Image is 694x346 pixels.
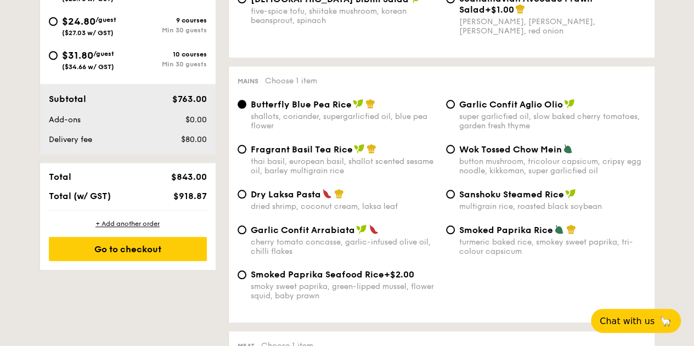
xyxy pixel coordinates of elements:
[366,144,376,154] img: icon-chef-hat.a58ddaea.svg
[49,94,86,104] span: Subtotal
[659,315,672,327] span: 🦙
[180,135,206,144] span: $80.00
[171,172,206,182] span: $843.00
[485,4,514,15] span: +$1.00
[459,237,646,256] div: turmeric baked rice, smokey sweet paprika, tri-colour capsicum
[62,49,93,61] span: $31.80
[251,202,437,211] div: dried shrimp, coconut cream, laksa leaf
[128,50,207,58] div: 10 courses
[49,219,207,228] div: + Add another order
[446,145,455,154] input: Wok Tossed Chow Meinbutton mushroom, tricolour capsicum, cripsy egg noodle, kikkoman, super garli...
[49,237,207,261] div: Go to checkout
[251,99,352,110] span: Butterfly Blue Pea Rice
[251,144,353,155] span: Fragrant Basil Tea Rice
[238,225,246,234] input: Garlic Confit Arrabiatacherry tomato concasse, garlic-infused olive oil, chilli flakes
[356,224,367,234] img: icon-vegan.f8ff3823.svg
[49,51,58,60] input: $31.80/guest($34.66 w/ GST)10 coursesMin 30 guests
[384,269,414,280] span: +$2.00
[238,145,246,154] input: Fragrant Basil Tea Ricethai basil, european basil, shallot scented sesame oil, barley multigrain ...
[365,99,375,109] img: icon-chef-hat.a58ddaea.svg
[446,100,455,109] input: Garlic Confit Aglio Oliosuper garlicfied oil, slow baked cherry tomatoes, garden fresh thyme
[238,100,246,109] input: Butterfly Blue Pea Riceshallots, coriander, supergarlicfied oil, blue pea flower
[251,282,437,300] div: smoky sweet paprika, green-lipped mussel, flower squid, baby prawn
[265,76,317,86] span: Choose 1 item
[251,225,355,235] span: Garlic Confit Arrabiata
[446,190,455,198] input: Sanshoku Steamed Ricemultigrain rice, roasted black soybean
[446,225,455,234] input: Smoked Paprika Riceturmeric baked rice, smokey sweet paprika, tri-colour capsicum
[369,224,379,234] img: icon-spicy.37a8142b.svg
[251,269,384,280] span: Smoked Paprika Seafood Rice
[459,157,646,175] div: button mushroom, tricolour capsicum, cripsy egg noodle, kikkoman, super garlicfied oil
[49,172,71,182] span: Total
[238,190,246,198] input: Dry Laksa Pastadried shrimp, coconut cream, laksa leaf
[49,17,58,26] input: $24.80/guest($27.03 w/ GST)9 coursesMin 30 guests
[251,7,437,25] div: five-spice tofu, shiitake mushroom, korean beansprout, spinach
[322,189,332,198] img: icon-spicy.37a8142b.svg
[49,115,81,124] span: Add-ons
[459,202,646,211] div: multigrain rice, roasted black soybean
[251,112,437,131] div: shallots, coriander, supergarlicfied oil, blue pea flower
[459,99,563,110] span: Garlic Confit Aglio Olio
[62,63,114,71] span: ($34.66 w/ GST)
[128,16,207,24] div: 9 courses
[354,144,365,154] img: icon-vegan.f8ff3823.svg
[459,225,553,235] span: Smoked Paprika Rice
[128,60,207,68] div: Min 30 guests
[128,26,207,34] div: Min 30 guests
[563,144,573,154] img: icon-vegetarian.fe4039eb.svg
[238,77,258,85] span: Mains
[251,237,437,256] div: cherry tomato concasse, garlic-infused olive oil, chilli flakes
[600,316,654,326] span: Chat with us
[565,189,576,198] img: icon-vegan.f8ff3823.svg
[554,224,564,234] img: icon-vegetarian.fe4039eb.svg
[95,16,116,24] span: /guest
[251,189,321,200] span: Dry Laksa Pasta
[62,15,95,27] span: $24.80
[564,99,575,109] img: icon-vegan.f8ff3823.svg
[93,50,114,58] span: /guest
[238,270,246,279] input: Smoked Paprika Seafood Rice+$2.00smoky sweet paprika, green-lipped mussel, flower squid, baby prawn
[459,189,564,200] span: Sanshoku Steamed Rice
[173,191,206,201] span: $918.87
[566,224,576,234] img: icon-chef-hat.a58ddaea.svg
[515,4,525,14] img: icon-chef-hat.a58ddaea.svg
[172,94,206,104] span: $763.00
[459,144,562,155] span: Wok Tossed Chow Mein
[62,29,114,37] span: ($27.03 w/ GST)
[251,157,437,175] div: thai basil, european basil, shallot scented sesame oil, barley multigrain rice
[49,191,111,201] span: Total (w/ GST)
[185,115,206,124] span: $0.00
[459,17,646,36] div: [PERSON_NAME], [PERSON_NAME], [PERSON_NAME], red onion
[591,309,681,333] button: Chat with us🦙
[459,112,646,131] div: super garlicfied oil, slow baked cherry tomatoes, garden fresh thyme
[334,189,344,198] img: icon-chef-hat.a58ddaea.svg
[353,99,364,109] img: icon-vegan.f8ff3823.svg
[49,135,92,144] span: Delivery fee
